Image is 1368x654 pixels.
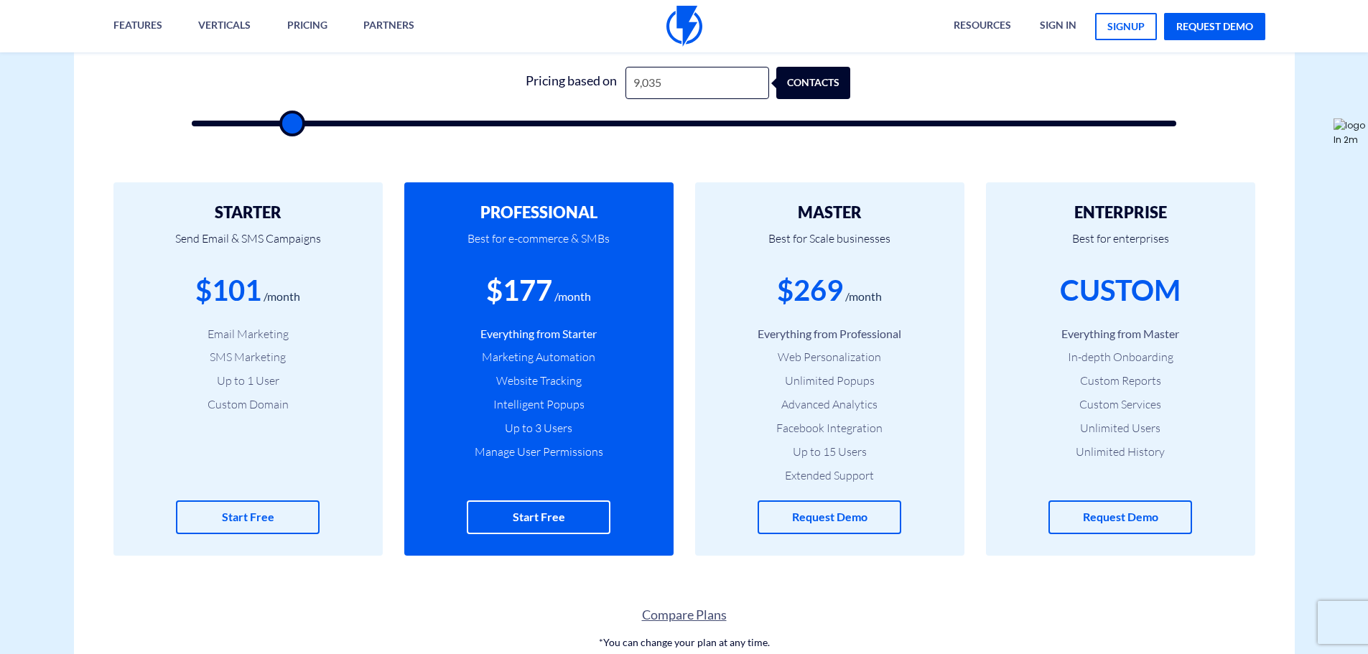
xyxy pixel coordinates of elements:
li: Advanced Analytics [717,396,943,413]
a: Start Free [467,500,610,534]
div: $269 [777,270,843,311]
a: Request Demo [758,500,901,534]
li: Everything from Master [1008,326,1234,342]
h2: ENTERPRISE [1008,204,1234,221]
div: CUSTOM [1060,270,1181,311]
a: request demo [1164,13,1265,40]
li: Unlimited Popups [717,373,943,389]
a: Request Demo [1048,500,1192,534]
div: $177 [486,270,552,311]
div: /month [264,289,300,305]
h2: PROFESSIONAL [426,204,652,221]
p: Best for Scale businesses [717,221,943,270]
li: Custom Reports [1008,373,1234,389]
div: $101 [195,270,261,311]
h2: STARTER [135,204,361,221]
li: Custom Services [1008,396,1234,413]
li: Up to 3 Users [426,420,652,436]
li: Unlimited History [1008,444,1234,460]
li: Facebook Integration [717,420,943,436]
p: Best for enterprises [1008,221,1234,270]
li: Custom Domain [135,396,361,413]
li: Email Marketing [135,326,361,342]
li: Web Personalization [717,349,943,365]
li: Extended Support [717,467,943,484]
li: Up to 15 Users [717,444,943,460]
a: signup [1095,13,1157,40]
div: In 2m [1334,133,1368,147]
li: Website Tracking [426,373,652,389]
li: SMS Marketing [135,349,361,365]
h2: MASTER [717,204,943,221]
a: Compare Plans [74,606,1295,625]
p: Best for e-commerce & SMBs [426,221,652,270]
a: Start Free [176,500,320,534]
li: Everything from Professional [717,326,943,342]
li: Intelligent Popups [426,396,652,413]
p: *You can change your plan at any time. [74,635,1295,650]
li: In-depth Onboarding [1008,349,1234,365]
li: Everything from Starter [426,326,652,342]
div: Pricing based on [518,67,625,99]
div: contacts [785,67,859,99]
div: /month [845,289,882,305]
li: Marketing Automation [426,349,652,365]
img: logo [1334,118,1365,133]
p: Send Email & SMS Campaigns [135,221,361,270]
div: /month [554,289,591,305]
li: Manage User Permissions [426,444,652,460]
li: Unlimited Users [1008,420,1234,436]
li: Up to 1 User [135,373,361,389]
